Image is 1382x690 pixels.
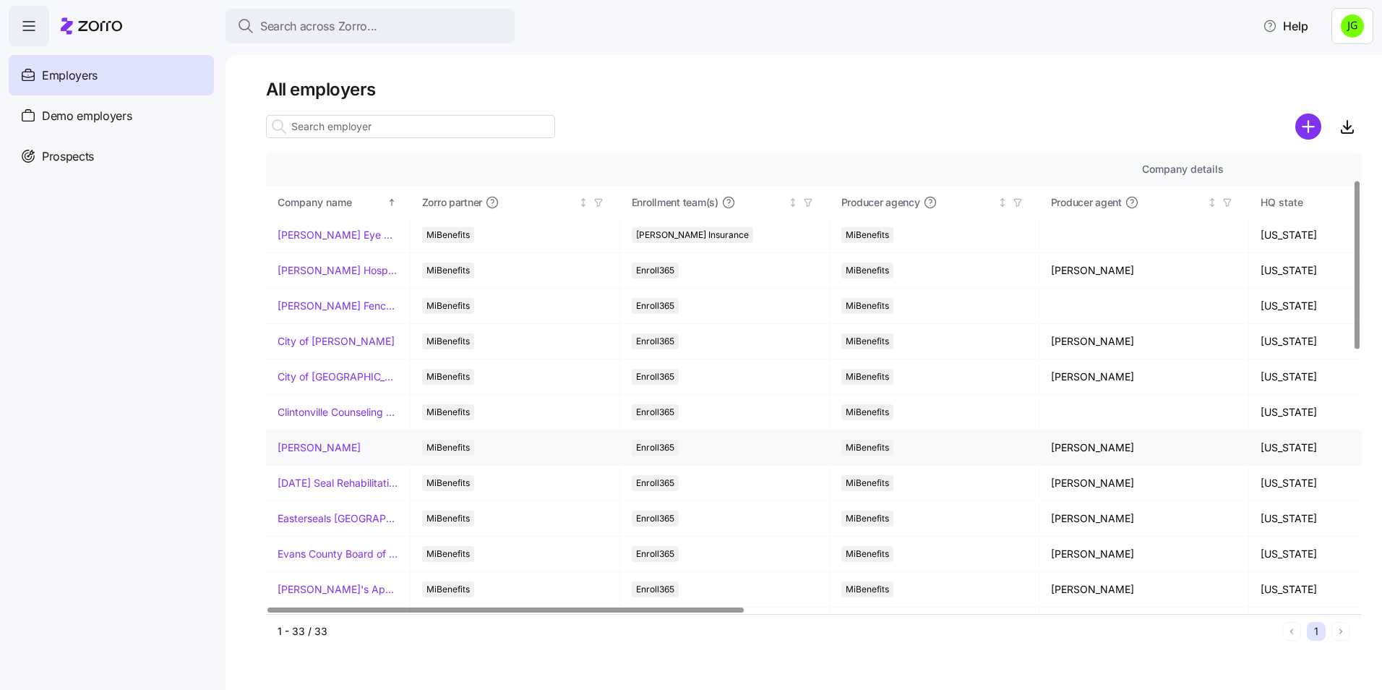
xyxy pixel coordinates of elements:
[1039,572,1249,608] td: [PERSON_NAME]
[636,333,674,349] span: Enroll365
[42,148,94,166] span: Prospects
[788,197,798,208] div: Not sorted
[278,547,398,561] a: Evans County Board of Commissioners
[42,67,98,85] span: Employers
[846,333,889,349] span: MiBenefits
[841,195,920,210] span: Producer agency
[846,546,889,562] span: MiBenefits
[278,511,398,526] a: Easterseals [GEOGRAPHIC_DATA] & [GEOGRAPHIC_DATA][US_STATE]
[426,475,470,491] span: MiBenefits
[226,9,515,43] button: Search across Zorro...
[846,475,889,491] span: MiBenefits
[846,404,889,420] span: MiBenefits
[636,298,674,314] span: Enroll365
[1331,622,1350,641] button: Next page
[426,511,470,527] span: MiBenefits
[997,197,1008,208] div: Not sorted
[9,95,214,136] a: Demo employers
[266,115,555,138] input: Search employer
[1039,501,1249,537] td: [PERSON_NAME]
[278,370,398,384] a: City of [GEOGRAPHIC_DATA]
[1282,622,1301,641] button: Previous page
[278,582,398,597] a: [PERSON_NAME]'s Appliance/[PERSON_NAME]'s Academy/Fluid Services
[9,136,214,176] a: Prospects
[846,582,889,597] span: MiBenefits
[278,334,395,349] a: City of [PERSON_NAME]
[426,227,470,243] span: MiBenefits
[426,404,470,420] span: MiBenefits
[578,197,588,208] div: Not sorted
[1263,17,1308,35] span: Help
[1341,14,1364,38] img: a4774ed6021b6d0ef619099e609a7ec5
[1039,537,1249,572] td: [PERSON_NAME]
[426,263,470,278] span: MiBenefits
[411,186,620,219] th: Zorro partnerNot sorted
[636,582,674,597] span: Enroll365
[1251,12,1320,41] button: Help
[1039,324,1249,359] td: [PERSON_NAME]
[266,186,411,219] th: Company nameSorted ascending
[1039,430,1249,466] td: [PERSON_NAME]
[846,369,889,385] span: MiBenefits
[846,298,889,314] span: MiBenefits
[278,299,398,313] a: [PERSON_NAME] Fence Company
[846,440,889,456] span: MiBenefits
[278,440,361,455] a: [PERSON_NAME]
[1307,622,1326,641] button: 1
[9,55,214,95] a: Employers
[426,546,470,562] span: MiBenefits
[636,475,674,491] span: Enroll365
[260,17,377,35] span: Search across Zorro...
[278,228,398,242] a: [PERSON_NAME] Eye Associates
[426,333,470,349] span: MiBenefits
[1039,466,1249,501] td: [PERSON_NAME]
[636,511,674,527] span: Enroll365
[278,624,1276,639] div: 1 - 33 / 33
[426,440,470,456] span: MiBenefits
[620,186,830,219] th: Enrollment team(s)Not sorted
[278,405,398,419] a: Clintonville Counseling and Wellness
[830,186,1039,219] th: Producer agencyNot sorted
[1039,359,1249,395] td: [PERSON_NAME]
[632,195,718,210] span: Enrollment team(s)
[636,227,749,243] span: [PERSON_NAME] Insurance
[278,476,398,490] a: [DATE] Seal Rehabilitation Center of [GEOGRAPHIC_DATA]
[636,404,674,420] span: Enroll365
[422,195,482,210] span: Zorro partner
[426,298,470,314] span: MiBenefits
[1039,186,1249,219] th: Producer agentNot sorted
[636,369,674,385] span: Enroll365
[1295,114,1321,140] svg: add icon
[1039,253,1249,289] td: [PERSON_NAME]
[426,582,470,597] span: MiBenefits
[846,511,889,527] span: MiBenefits
[278,195,385,210] div: Company name
[636,263,674,278] span: Enroll365
[1207,197,1217,208] div: Not sorted
[42,107,132,125] span: Demo employers
[636,440,674,456] span: Enroll365
[846,227,889,243] span: MiBenefits
[846,263,889,278] span: MiBenefits
[426,369,470,385] span: MiBenefits
[636,546,674,562] span: Enroll365
[266,78,1362,101] h1: All employers
[278,263,398,278] a: [PERSON_NAME] Hospitality
[1051,195,1122,210] span: Producer agent
[387,197,397,208] div: Sorted ascending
